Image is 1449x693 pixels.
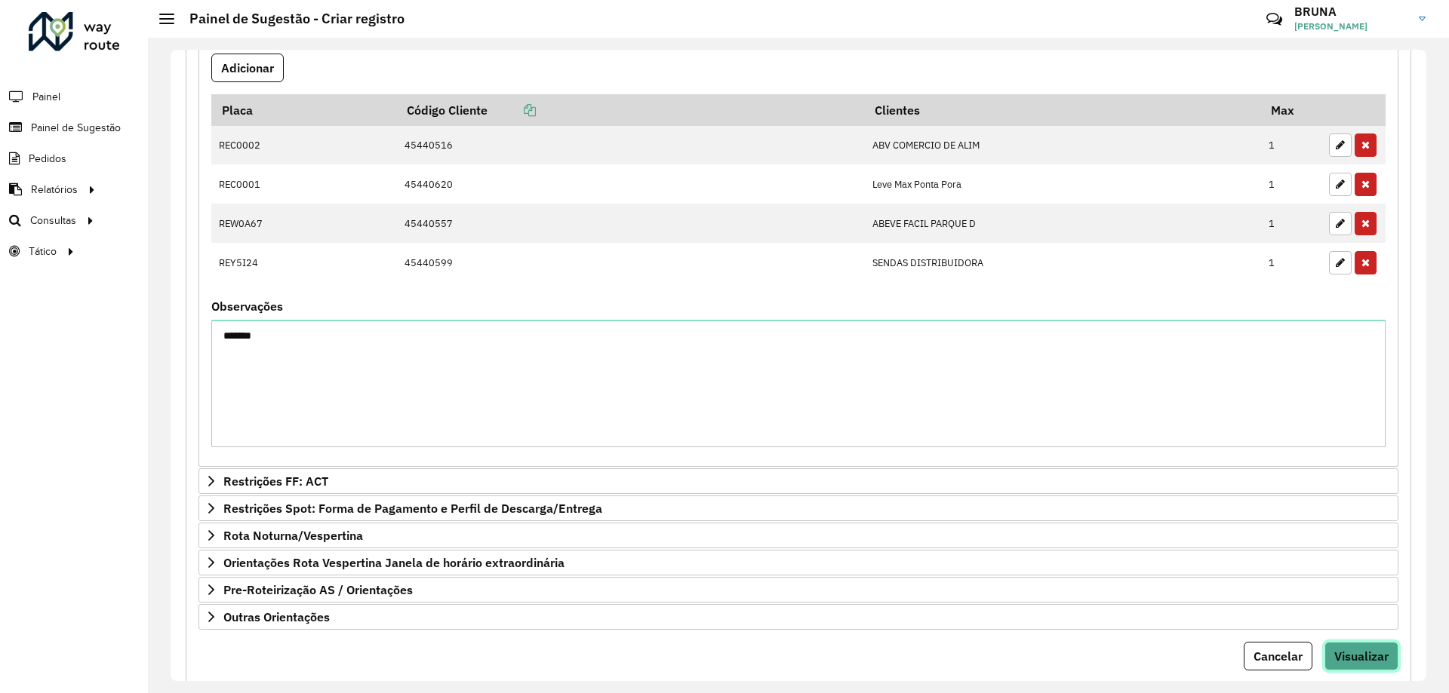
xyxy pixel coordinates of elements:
td: 45440557 [396,204,864,243]
span: Restrições Spot: Forma de Pagamento e Perfil de Descarga/Entrega [223,502,602,514]
th: Placa [211,94,396,126]
h3: BRUNA [1294,5,1407,19]
td: ABEVE FACIL PARQUE D [864,204,1260,243]
span: [PERSON_NAME] [1294,20,1407,33]
a: Restrições FF: ACT [198,468,1398,494]
span: Rota Noturna/Vespertina [223,529,363,541]
label: Observações [211,297,283,315]
a: Rota Noturna/Vespertina [198,523,1398,548]
a: Contato Rápido [1258,3,1291,35]
a: Pre-Roteirização AS / Orientações [198,577,1398,603]
td: REC0002 [211,126,396,165]
span: Restrições FF: ACT [223,475,328,487]
a: Copiar [488,103,536,118]
span: Pre-Roteirização AS / Orientações [223,584,413,596]
td: 1 [1261,204,1321,243]
a: Orientações Rota Vespertina Janela de horário extraordinária [198,550,1398,575]
span: Pedidos [29,151,66,167]
td: Leve Max Ponta Pora [864,164,1260,204]
span: Painel [32,89,60,105]
button: Cancelar [1244,642,1312,670]
span: Consultas [30,213,76,228]
button: Adicionar [211,54,284,82]
th: Max [1261,94,1321,126]
span: Relatórios [31,182,78,198]
th: Código Cliente [396,94,864,126]
span: Visualizar [1334,649,1389,664]
a: Restrições Spot: Forma de Pagamento e Perfil de Descarga/Entrega [198,495,1398,521]
td: ABV COMERCIO DE ALIM [864,126,1260,165]
span: Outras Orientações [223,611,330,623]
span: Orientações Rota Vespertina Janela de horário extraordinária [223,557,565,569]
td: 1 [1261,164,1321,204]
span: Painel de Sugestão [31,120,121,136]
td: 45440599 [396,243,864,282]
td: 45440516 [396,126,864,165]
td: 1 [1261,243,1321,282]
td: REW0A67 [211,204,396,243]
td: REY5I24 [211,243,396,282]
td: SENDAS DISTRIBUIDORA [864,243,1260,282]
td: 45440620 [396,164,864,204]
span: Cancelar [1254,649,1303,664]
a: Outras Orientações [198,604,1398,630]
button: Visualizar [1324,642,1398,670]
h2: Painel de Sugestão - Criar registro [174,11,405,27]
th: Clientes [864,94,1260,126]
span: Tático [29,244,57,259]
td: REC0001 [211,164,396,204]
td: 1 [1261,126,1321,165]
